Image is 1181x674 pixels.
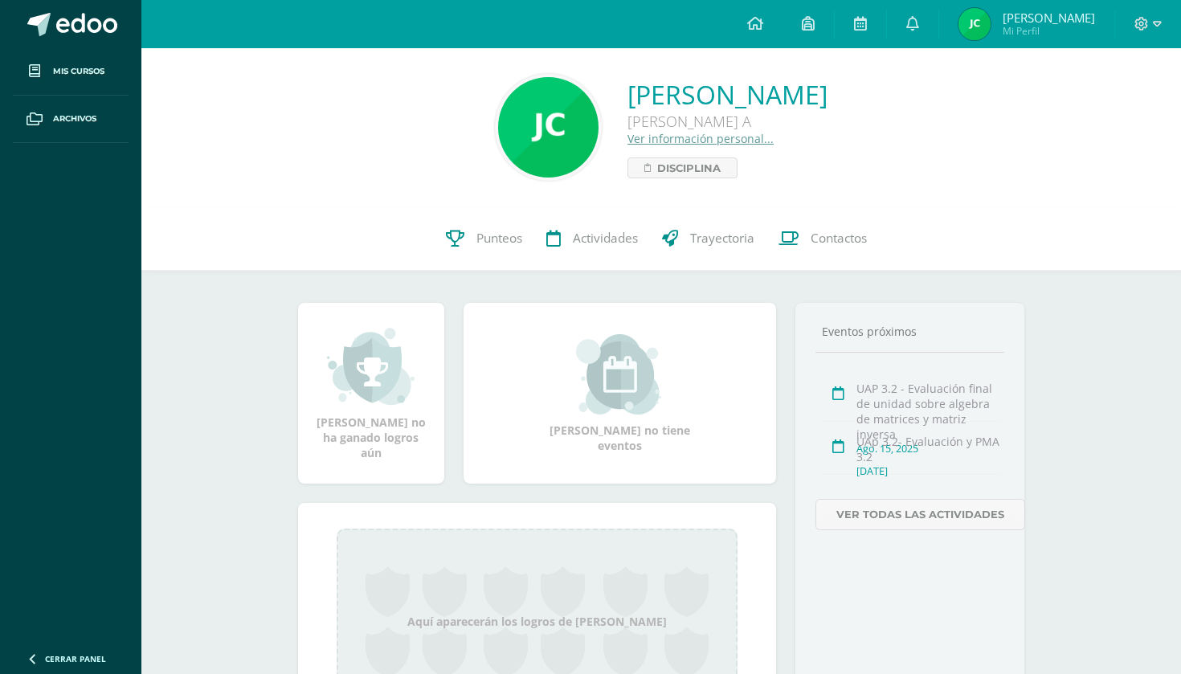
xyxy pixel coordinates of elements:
[815,499,1025,530] a: Ver todas las actividades
[327,326,415,406] img: achievement_small.png
[498,77,599,178] img: 7932e25a0ab80b544bf405142f31dda8.png
[657,158,721,178] span: Disciplina
[856,434,1000,464] div: UAp 3.2- Evaluación y PMA 3.2
[1003,24,1095,38] span: Mi Perfil
[13,96,129,143] a: Archivos
[766,206,879,271] a: Contactos
[45,653,106,664] span: Cerrar panel
[476,230,522,247] span: Punteos
[534,206,650,271] a: Actividades
[573,230,638,247] span: Actividades
[314,326,428,460] div: [PERSON_NAME] no ha ganado logros aún
[576,334,664,415] img: event_small.png
[539,334,700,453] div: [PERSON_NAME] no tiene eventos
[815,324,1005,339] div: Eventos próximos
[650,206,766,271] a: Trayectoria
[811,230,867,247] span: Contactos
[53,112,96,125] span: Archivos
[690,230,754,247] span: Trayectoria
[958,8,991,40] img: f6190bf69338ef13f9d700613bbb9672.png
[1003,10,1095,26] span: [PERSON_NAME]
[627,112,828,131] div: [PERSON_NAME] A
[53,65,104,78] span: Mis cursos
[434,206,534,271] a: Punteos
[856,381,1000,442] div: UAP 3.2 - Evaluación final de unidad sobre algebra de matrices y matriz inversa
[856,464,1000,478] div: [DATE]
[627,157,738,178] a: Disciplina
[627,131,774,146] a: Ver información personal...
[13,48,129,96] a: Mis cursos
[627,77,828,112] a: [PERSON_NAME]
